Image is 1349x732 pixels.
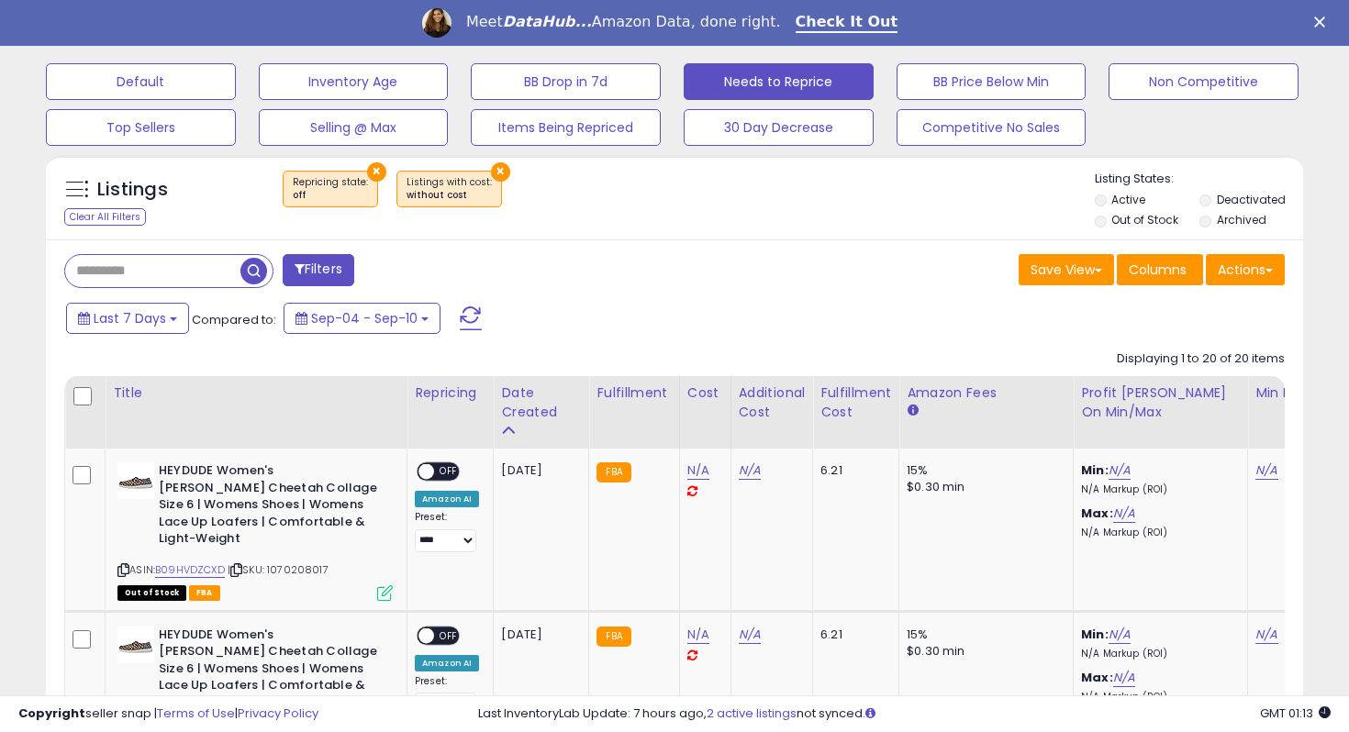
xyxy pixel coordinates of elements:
div: Meet Amazon Data, done right. [466,13,781,31]
div: $0.30 min [907,643,1059,660]
button: Competitive No Sales [897,109,1087,146]
div: Displaying 1 to 20 of 20 items [1117,350,1285,368]
span: FBA [189,585,220,601]
button: Save View [1019,254,1114,285]
button: Needs to Reprice [684,63,874,100]
p: Listing States: [1095,171,1304,188]
span: Sep-04 - Sep-10 [311,309,418,327]
b: Max: [1081,669,1113,686]
div: Amazon AI [415,491,479,507]
img: 31+SaUl87vL._SL40_.jpg [117,462,154,499]
button: Selling @ Max [259,109,449,146]
b: HEYDUDE Women's [PERSON_NAME] Cheetah Collage Size 6 | Womens Shoes | Womens Lace Up Loafers | Co... [159,462,382,552]
a: Privacy Policy [238,704,318,722]
span: OFF [434,627,463,643]
label: Active [1111,192,1145,207]
button: Filters [283,254,354,286]
span: Listings with cost : [407,175,492,203]
button: Default [46,63,236,100]
label: Archived [1217,212,1266,227]
button: Inventory Age [259,63,449,100]
div: Fulfillment [596,383,671,403]
label: Deactivated [1217,192,1286,207]
div: Amazon Fees [907,383,1065,403]
span: Compared to: [192,311,276,328]
p: N/A Markup (ROI) [1081,648,1233,660]
a: Check It Out [796,13,898,33]
div: 6.21 [820,627,885,643]
small: FBA [596,462,630,482]
div: Fulfillment Cost [820,383,891,422]
span: Last 7 Days [94,309,166,327]
div: [DATE] [501,627,574,643]
span: Columns [1129,261,1187,279]
strong: Copyright [18,704,85,722]
span: Repricing state : [293,175,368,203]
a: N/A [687,461,709,480]
span: OFF [434,464,463,480]
button: BB Drop in 7d [471,63,661,100]
div: ASIN: [117,462,393,598]
div: 6.21 [820,462,885,479]
button: × [491,162,510,182]
small: FBA [596,627,630,647]
i: DataHub... [503,13,592,30]
div: Last InventoryLab Update: 7 hours ago, not synced. [478,705,1332,723]
h5: Listings [97,177,168,203]
div: without cost [407,189,492,202]
b: Min: [1081,626,1109,643]
button: Columns [1117,254,1203,285]
div: [DATE] [501,462,574,479]
button: Last 7 Days [66,303,189,334]
div: $0.30 min [907,479,1059,495]
div: Amazon AI [415,655,479,671]
a: 2 active listings [707,704,797,722]
button: BB Price Below Min [897,63,1087,100]
span: | SKU: 1070208017 [228,562,329,577]
a: N/A [687,626,709,644]
img: Profile image for Georgie [422,8,452,38]
a: Terms of Use [157,704,235,722]
a: N/A [1255,461,1277,480]
button: Sep-04 - Sep-10 [284,303,440,334]
button: Non Competitive [1109,63,1299,100]
b: Max: [1081,505,1113,522]
b: HEYDUDE Women's [PERSON_NAME] Cheetah Collage Size 6 | Womens Shoes | Womens Lace Up Loafers | Co... [159,627,382,716]
button: 30 Day Decrease [684,109,874,146]
th: The percentage added to the cost of goods (COGS) that forms the calculator for Min & Max prices. [1074,376,1248,449]
span: All listings that are currently out of stock and unavailable for purchase on Amazon [117,585,186,601]
button: Top Sellers [46,109,236,146]
button: × [367,162,386,182]
button: Actions [1206,254,1285,285]
div: Close [1314,17,1332,28]
button: Items Being Repriced [471,109,661,146]
b: Min: [1081,461,1109,479]
div: Repricing [415,383,485,403]
small: Amazon Fees. [907,403,918,419]
div: Additional Cost [739,383,806,422]
img: 31+SaUl87vL._SL40_.jpg [117,627,154,663]
a: N/A [739,626,761,644]
a: N/A [1113,505,1135,523]
div: Title [113,383,399,403]
div: Clear All Filters [64,208,146,226]
div: off [293,189,368,202]
div: Preset: [415,675,479,716]
span: 2025-09-18 01:13 GMT [1260,704,1331,722]
a: N/A [1113,669,1135,687]
div: 15% [907,462,1059,479]
p: N/A Markup (ROI) [1081,527,1233,539]
a: N/A [1255,626,1277,644]
div: Date Created [501,383,581,422]
div: Profit [PERSON_NAME] on Min/Max [1081,383,1240,422]
p: N/A Markup (ROI) [1081,483,1233,496]
div: Cost [687,383,723,403]
a: N/A [1109,626,1131,644]
div: seller snap | | [18,705,318,723]
a: B09HVDZCXD [155,562,225,578]
a: N/A [739,461,761,480]
label: Out of Stock [1111,212,1178,227]
div: Preset: [415,511,479,552]
a: N/A [1109,461,1131,480]
div: 15% [907,627,1059,643]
